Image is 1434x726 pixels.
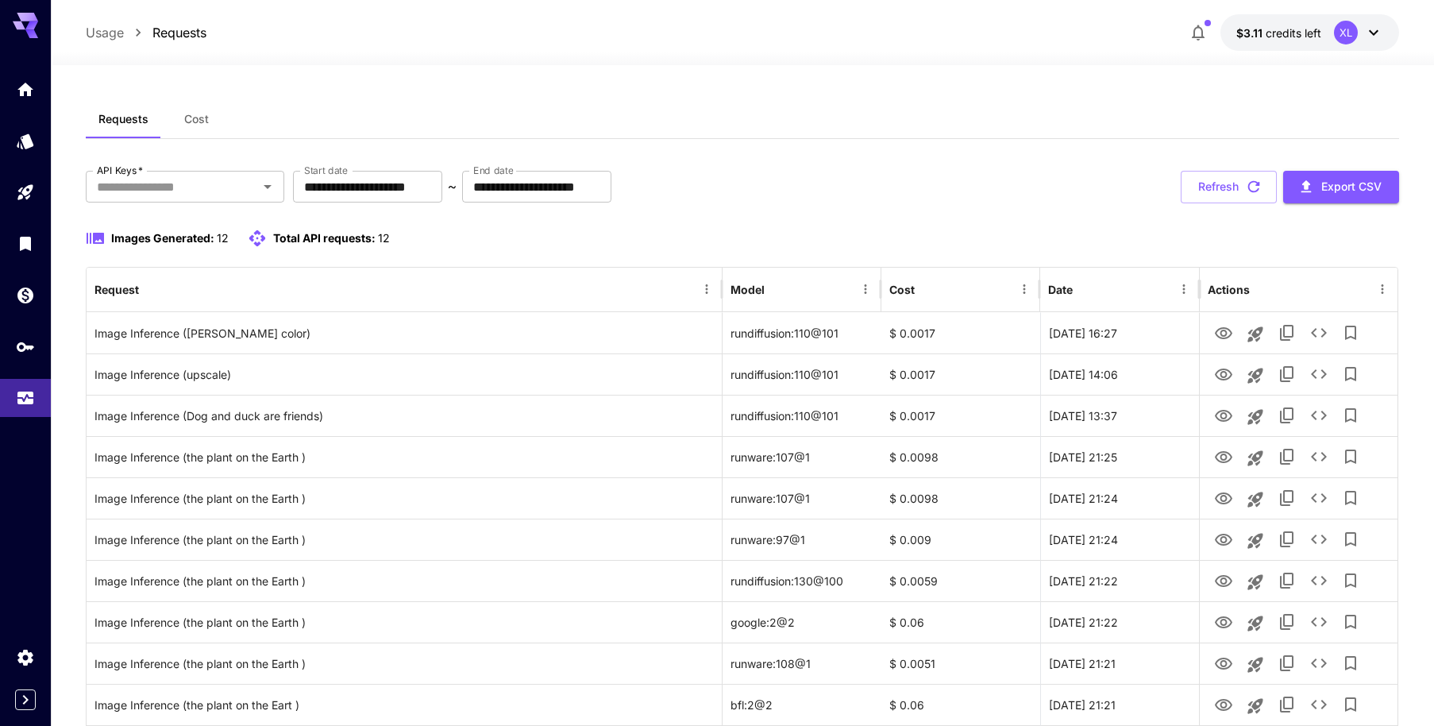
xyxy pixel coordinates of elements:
div: rundiffusion:110@101 [723,353,881,395]
button: Copy TaskUUID [1271,317,1303,349]
div: Click to copy prompt [94,685,714,725]
button: Add to library [1335,606,1367,638]
div: 24 Aug, 2025 21:22 [1040,560,1199,601]
div: runware:107@1 [723,436,881,477]
button: Add to library [1335,317,1367,349]
button: See details [1303,317,1335,349]
button: $3.10785XL [1220,14,1399,51]
div: API Keys [16,337,35,357]
div: bfl:2@2 [723,684,881,725]
div: $ 0.0017 [881,353,1040,395]
div: XL [1334,21,1358,44]
span: 12 [378,231,390,245]
button: Menu [1173,278,1195,300]
div: Click to copy prompt [94,396,714,436]
button: Menu [854,278,877,300]
button: Add to library [1335,482,1367,514]
button: View Image [1208,688,1239,720]
div: Click to copy prompt [94,313,714,353]
div: Model [730,283,765,296]
button: See details [1303,441,1335,473]
div: runware:97@1 [723,519,881,560]
button: See details [1303,647,1335,679]
div: rundiffusion:110@101 [723,312,881,353]
button: View Image [1208,605,1239,638]
a: Requests [152,23,206,42]
div: 24 Aug, 2025 21:21 [1040,643,1199,684]
button: Add to library [1335,523,1367,555]
span: Requests [98,112,148,126]
div: Cost [889,283,915,296]
button: View Image [1208,481,1239,514]
button: Sort [766,278,788,300]
nav: breadcrumb [86,23,206,42]
button: Launch in playground [1239,442,1271,474]
div: runware:108@1 [723,643,881,684]
button: Launch in playground [1239,690,1271,722]
button: See details [1303,358,1335,390]
div: $ 0.0098 [881,477,1040,519]
span: 12 [217,231,229,245]
button: See details [1303,689,1335,720]
p: ~ [448,177,457,196]
div: $ 0.0098 [881,436,1040,477]
span: Total API requests: [273,231,376,245]
button: Launch in playground [1239,608,1271,639]
div: Actions [1208,283,1250,296]
div: $ 0.0059 [881,560,1040,601]
button: See details [1303,482,1335,514]
div: Click to copy prompt [94,643,714,684]
label: API Keys [97,164,143,177]
div: Click to copy prompt [94,478,714,519]
div: $ 0.009 [881,519,1040,560]
div: rundiffusion:110@101 [723,395,881,436]
div: 24 Aug, 2025 21:21 [1040,684,1199,725]
span: Images Generated: [111,231,214,245]
div: $3.10785 [1236,25,1321,41]
button: Launch in playground [1239,566,1271,598]
div: Click to copy prompt [94,519,714,560]
div: $ 0.06 [881,684,1040,725]
button: See details [1303,523,1335,555]
button: Add to library [1335,441,1367,473]
button: Copy TaskUUID [1271,606,1303,638]
div: Click to copy prompt [94,437,714,477]
span: credits left [1266,26,1321,40]
button: Add to library [1335,565,1367,597]
button: See details [1303,400,1335,431]
button: Open [256,176,279,198]
div: Settings [16,647,35,667]
button: Launch in playground [1239,484,1271,516]
div: Library [16,234,35,253]
div: Expand sidebar [15,689,36,710]
button: Launch in playground [1239,401,1271,433]
div: Click to copy prompt [94,354,714,395]
button: Sort [916,278,939,300]
div: 24 Aug, 2025 21:24 [1040,519,1199,560]
button: Copy TaskUUID [1271,441,1303,473]
div: rundiffusion:130@100 [723,560,881,601]
div: runware:107@1 [723,477,881,519]
div: 24 Aug, 2025 21:22 [1040,601,1199,643]
div: Usage [16,384,35,404]
button: Copy TaskUUID [1271,647,1303,679]
button: Sort [141,278,163,300]
div: Request [94,283,139,296]
div: 24 Aug, 2025 21:25 [1040,436,1199,477]
button: See details [1303,606,1335,638]
button: Copy TaskUUID [1271,565,1303,597]
button: Copy TaskUUID [1271,689,1303,720]
div: $ 0.06 [881,601,1040,643]
div: Playground [16,183,35,203]
span: Cost [184,112,209,126]
button: Launch in playground [1239,360,1271,392]
button: View Image [1208,564,1239,597]
button: Copy TaskUUID [1271,482,1303,514]
button: Add to library [1335,689,1367,720]
div: $ 0.0017 [881,395,1040,436]
button: Add to library [1335,358,1367,390]
button: View Image [1208,440,1239,473]
div: $ 0.0017 [881,312,1040,353]
button: Copy TaskUUID [1271,358,1303,390]
div: Click to copy prompt [94,561,714,601]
